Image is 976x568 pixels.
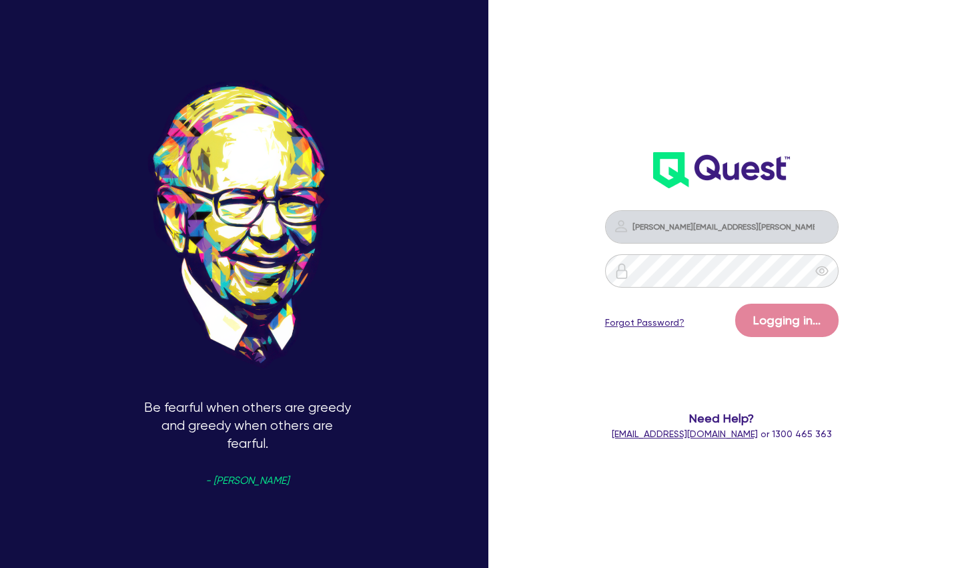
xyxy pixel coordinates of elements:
[612,429,758,439] a: [EMAIL_ADDRESS][DOMAIN_NAME]
[653,152,790,188] img: wH2k97JdezQIQAAAABJRU5ErkJggg==
[205,476,289,486] span: - [PERSON_NAME]
[815,264,829,278] span: eye
[735,304,839,337] button: Logging in...
[613,218,629,234] img: icon-password
[614,263,630,279] img: icon-password
[605,210,839,244] input: Email address
[605,316,684,330] a: Forgot Password?
[596,409,847,427] span: Need Help?
[612,429,832,439] span: or 1300 465 363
